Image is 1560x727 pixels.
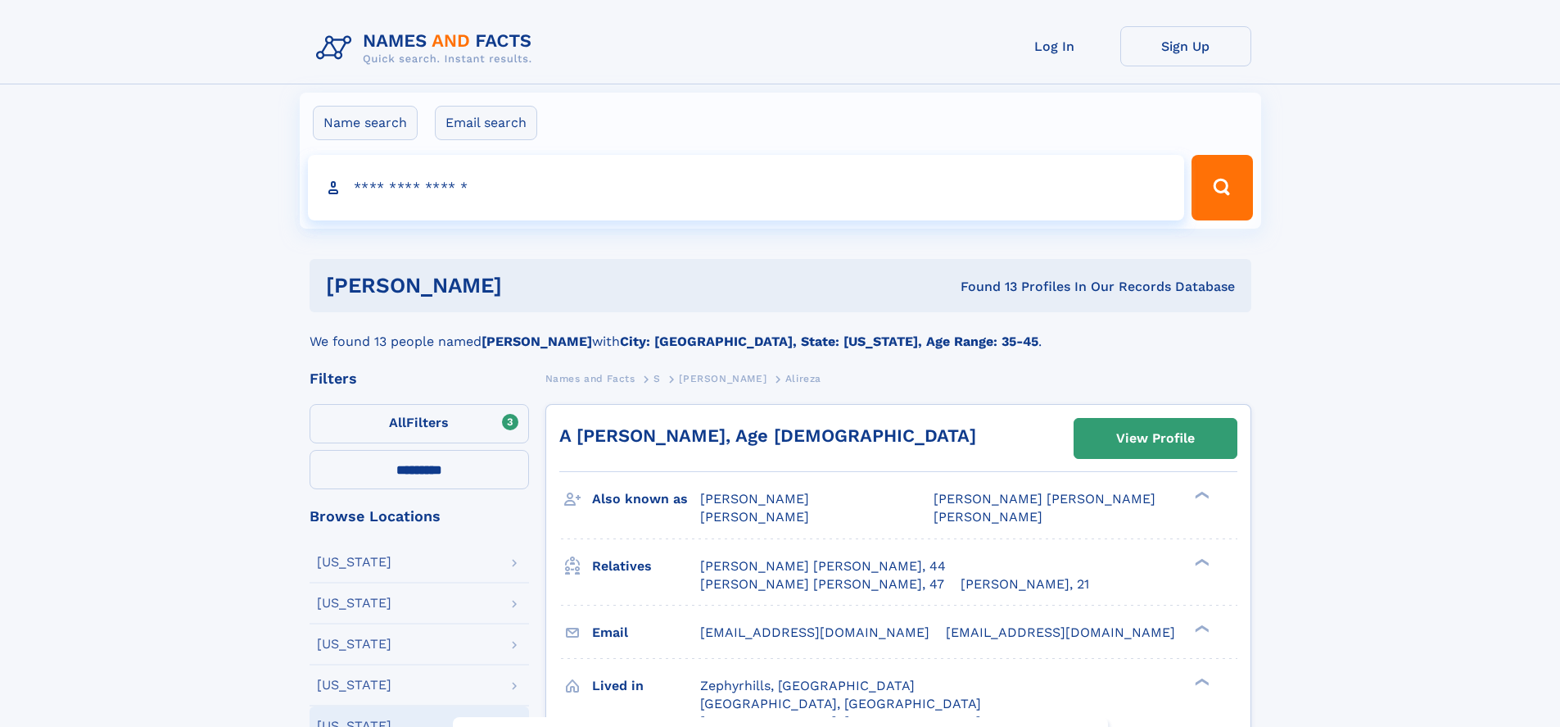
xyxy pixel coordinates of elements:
[310,509,529,524] div: Browse Locations
[1191,490,1210,501] div: ❯
[961,575,1089,593] a: [PERSON_NAME], 21
[934,491,1155,507] span: [PERSON_NAME] [PERSON_NAME]
[1074,419,1237,458] a: View Profile
[700,509,809,525] span: [PERSON_NAME]
[700,625,929,640] span: [EMAIL_ADDRESS][DOMAIN_NAME]
[679,373,766,384] span: [PERSON_NAME]
[1191,623,1210,634] div: ❯
[700,696,981,711] span: [GEOGRAPHIC_DATA], [GEOGRAPHIC_DATA]
[700,557,946,575] a: [PERSON_NAME] [PERSON_NAME], 44
[389,415,406,430] span: All
[559,425,976,446] a: A [PERSON_NAME], Age [DEMOGRAPHIC_DATA]
[592,619,700,647] h3: Email
[545,368,635,388] a: Names and Facts
[1191,676,1210,687] div: ❯
[620,334,1038,349] b: City: [GEOGRAPHIC_DATA], State: [US_STATE], Age Range: 35-45
[1191,155,1252,220] button: Search Button
[1191,557,1210,567] div: ❯
[700,491,809,507] span: [PERSON_NAME]
[679,368,766,388] a: [PERSON_NAME]
[731,278,1235,296] div: Found 13 Profiles In Our Records Database
[700,678,915,693] span: Zephyrhills, [GEOGRAPHIC_DATA]
[310,312,1251,352] div: We found 13 people named with .
[326,275,731,296] h1: [PERSON_NAME]
[317,679,391,692] div: [US_STATE]
[310,371,529,386] div: Filters
[310,26,545,70] img: Logo Names and Facts
[317,638,391,651] div: [US_STATE]
[482,334,592,349] b: [PERSON_NAME]
[313,106,418,140] label: Name search
[653,373,661,384] span: S
[308,155,1185,220] input: search input
[317,597,391,610] div: [US_STATE]
[1116,420,1195,457] div: View Profile
[310,404,529,443] label: Filters
[934,509,1042,525] span: [PERSON_NAME]
[946,625,1175,640] span: [EMAIL_ADDRESS][DOMAIN_NAME]
[592,672,700,700] h3: Lived in
[653,368,661,388] a: S
[1120,26,1251,66] a: Sign Up
[700,575,944,593] a: [PERSON_NAME] [PERSON_NAME], 47
[592,552,700,580] h3: Relatives
[592,485,700,513] h3: Also known as
[785,373,821,384] span: Alireza
[317,556,391,569] div: [US_STATE]
[435,106,537,140] label: Email search
[989,26,1120,66] a: Log In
